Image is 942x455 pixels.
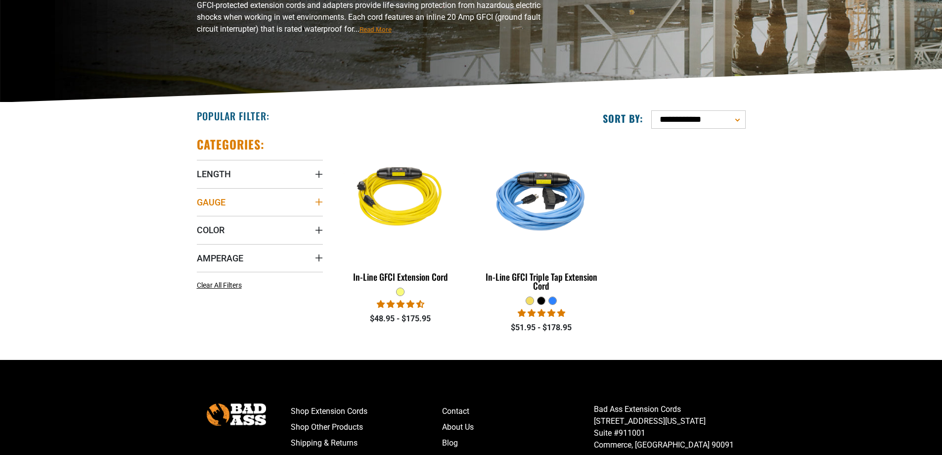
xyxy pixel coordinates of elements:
span: Gauge [197,197,225,208]
div: $48.95 - $175.95 [338,313,464,325]
a: Shop Extension Cords [291,404,443,419]
span: Amperage [197,253,243,264]
a: Shipping & Returns [291,435,443,451]
img: Light Blue [479,142,604,255]
a: Light Blue In-Line GFCI Triple Tap Extension Cord [478,137,604,296]
span: Clear All Filters [197,281,242,289]
img: Bad Ass Extension Cords [207,404,266,426]
div: In-Line GFCI Triple Tap Extension Cord [478,272,604,290]
a: About Us [442,419,594,435]
div: $51.95 - $178.95 [478,322,604,334]
img: Yellow [338,142,463,255]
p: Bad Ass Extension Cords [STREET_ADDRESS][US_STATE] Suite #911001 Commerce, [GEOGRAPHIC_DATA] 90091 [594,404,746,451]
summary: Color [197,216,323,244]
span: 5.00 stars [518,308,565,318]
h2: Popular Filter: [197,109,269,122]
div: In-Line GFCI Extension Cord [338,272,464,281]
a: Shop Other Products [291,419,443,435]
a: Clear All Filters [197,280,246,291]
summary: Gauge [197,188,323,216]
span: 4.62 stars [377,300,424,309]
a: Yellow In-Line GFCI Extension Cord [338,137,464,287]
label: Sort by: [603,112,643,125]
span: Length [197,168,231,180]
a: Blog [442,435,594,451]
h2: Categories: [197,137,265,152]
summary: Length [197,160,323,188]
span: Read More [359,26,392,33]
span: Color [197,224,224,236]
summary: Amperage [197,244,323,272]
a: Contact [442,404,594,419]
span: GFCI-protected extension cords and adapters provide life-saving protection from hazardous electri... [197,0,540,34]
